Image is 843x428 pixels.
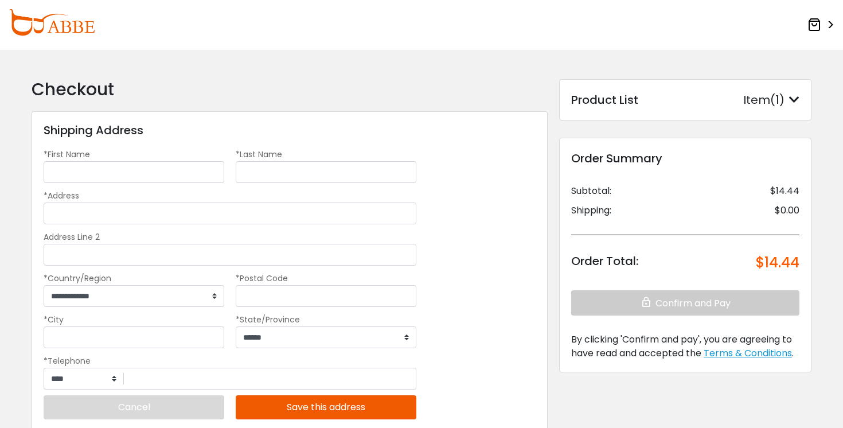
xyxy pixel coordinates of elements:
[824,15,834,36] span: >
[807,14,834,36] a: >
[571,150,799,167] div: Order Summary
[44,123,143,137] h3: Shipping Address
[44,314,64,325] label: *City
[32,79,548,100] h2: Checkout
[756,252,799,273] div: $14.44
[571,252,638,273] div: Order Total:
[571,333,799,360] div: .
[44,190,79,201] label: *Address
[770,184,799,198] div: $14.44
[236,273,288,284] label: *Postal Code
[571,91,638,108] div: Product List
[9,9,95,36] img: abbeglasses.com
[236,395,416,419] button: Save this address
[44,273,111,284] label: *Country/Region
[743,91,799,108] div: Item(1)
[44,395,224,419] button: Cancel
[775,204,799,217] div: $0.00
[44,231,100,243] label: Address Line 2
[236,149,282,160] label: *Last Name
[704,347,792,360] span: Terms & Conditions
[571,184,611,198] div: Subtotal:
[571,204,611,217] div: Shipping:
[571,333,792,360] span: By clicking 'Confirm and pay', you are agreeing to have read and accepted the
[44,355,91,367] label: *Telephone
[44,149,90,160] label: *First Name
[236,314,300,325] label: *State/Province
